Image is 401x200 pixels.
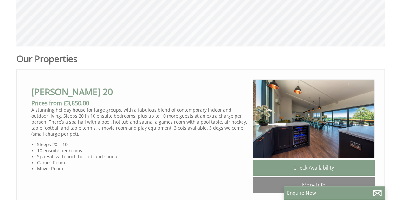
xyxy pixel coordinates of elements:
li: Movie Room [37,165,248,171]
li: Spa Hall with pool, hot tub and sauna [37,153,248,159]
p: A stunning holiday house for large groups, with a fabulous blend of contemporary indoor and outdo... [31,107,248,137]
li: Sleeps 20 + 10 [37,141,248,147]
h1: Our Properties [16,53,256,65]
a: Check Availability [253,160,375,176]
a: More Info [253,177,375,193]
a: [PERSON_NAME] 20 [31,86,113,98]
img: churchill-20-holiday-home-somerset-sleeps-16.original.jpg [252,79,374,158]
li: 10 ensuite bedrooms [37,147,248,153]
li: Games Room [37,159,248,165]
p: Enquire Now [287,190,382,196]
h3: Prices from £3,850.00 [31,99,248,107]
